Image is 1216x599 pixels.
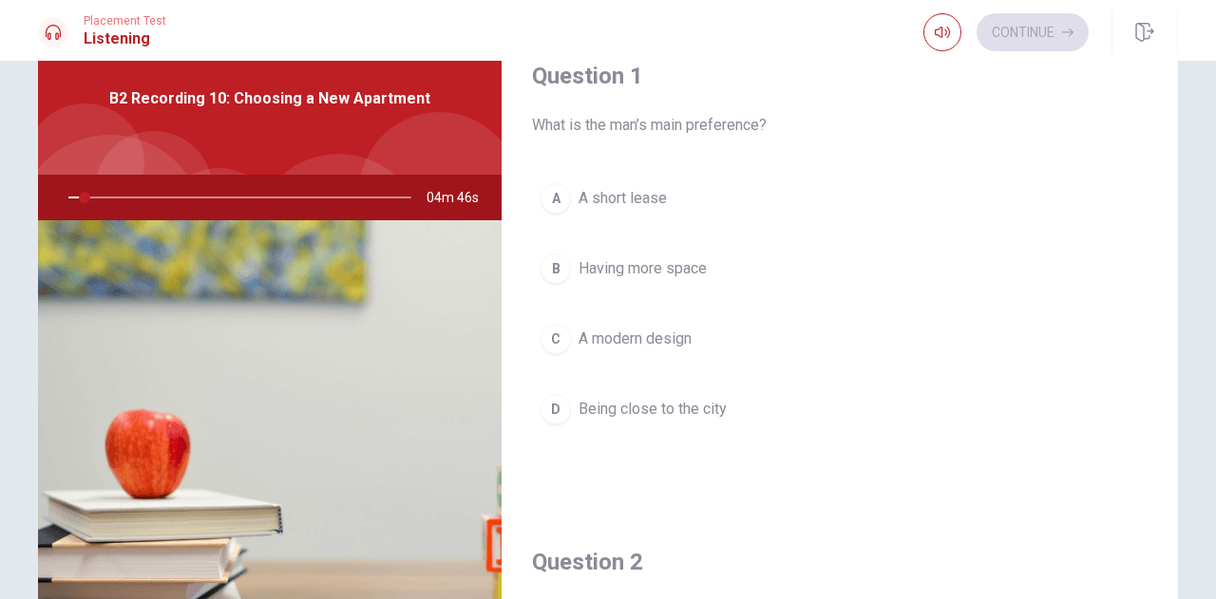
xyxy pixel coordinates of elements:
div: A [541,183,571,214]
h1: Listening [84,28,166,50]
button: DBeing close to the city [532,385,1148,433]
span: A short lease [579,187,667,210]
h4: Question 1 [532,61,1148,91]
div: C [541,324,571,354]
span: Placement Test [84,14,166,28]
span: B2 Recording 10: Choosing a New Apartment [109,87,430,110]
div: B [541,253,571,284]
button: BHaving more space [532,245,1148,292]
h4: Question 2 [532,547,1148,577]
button: AA short lease [532,175,1148,222]
span: Being close to the city [579,398,727,421]
span: Having more space [579,257,707,280]
button: CA modern design [532,315,1148,363]
span: 04m 46s [427,175,494,220]
span: A modern design [579,328,692,350]
div: D [541,394,571,424]
span: What is the man’s main preference? [532,114,1148,137]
